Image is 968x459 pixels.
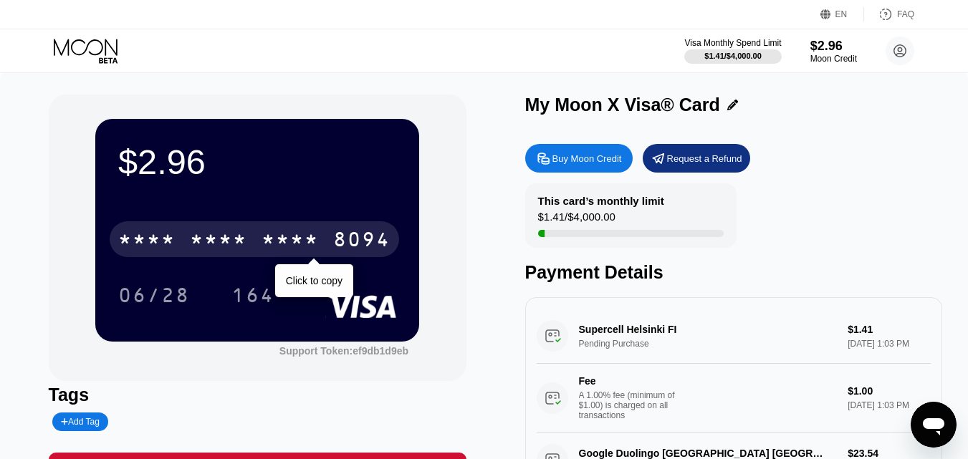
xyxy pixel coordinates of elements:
[107,277,201,313] div: 06/28
[538,195,664,207] div: This card’s monthly limit
[911,402,957,448] iframe: Button to launch messaging window
[221,277,285,313] div: 164
[684,38,781,64] div: Visa Monthly Spend Limit$1.41/$4,000.00
[848,385,931,397] div: $1.00
[704,52,762,60] div: $1.41 / $4,000.00
[279,345,408,357] div: Support Token:ef9db1d9eb
[820,7,864,21] div: EN
[525,262,943,283] div: Payment Details
[525,95,720,115] div: My Moon X Visa® Card
[552,153,622,165] div: Buy Moon Credit
[864,7,914,21] div: FAQ
[525,144,633,173] div: Buy Moon Credit
[848,400,931,410] div: [DATE] 1:03 PM
[835,9,848,19] div: EN
[286,275,342,286] div: Click to copy
[118,142,396,182] div: $2.96
[231,286,274,309] div: 164
[810,39,857,54] div: $2.96
[810,54,857,64] div: Moon Credit
[810,39,857,64] div: $2.96Moon Credit
[643,144,750,173] div: Request a Refund
[61,417,100,427] div: Add Tag
[118,286,190,309] div: 06/28
[52,412,108,431] div: Add Tag
[333,230,390,253] div: 8094
[279,345,408,357] div: Support Token: ef9db1d9eb
[49,385,466,405] div: Tags
[897,9,914,19] div: FAQ
[537,364,931,433] div: FeeA 1.00% fee (minimum of $1.00) is charged on all transactions$1.00[DATE] 1:03 PM
[579,390,686,420] div: A 1.00% fee (minimum of $1.00) is charged on all transactions
[538,211,615,230] div: $1.41 / $4,000.00
[684,38,781,48] div: Visa Monthly Spend Limit
[667,153,742,165] div: Request a Refund
[579,375,679,387] div: Fee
